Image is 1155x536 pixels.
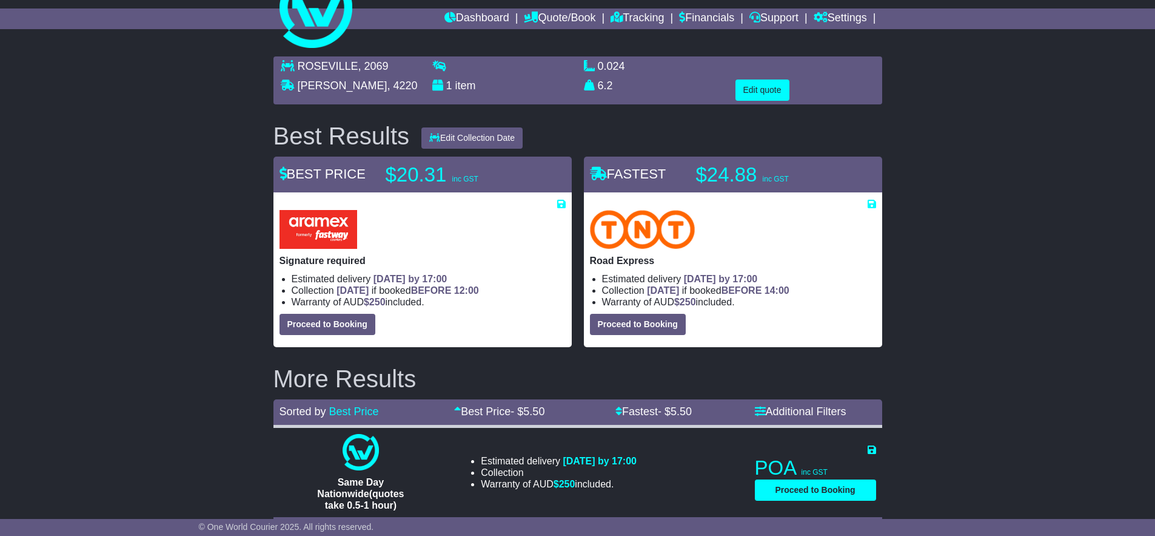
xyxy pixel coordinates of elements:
[280,405,326,418] span: Sorted by
[696,163,848,187] p: $24.88
[387,80,418,92] span: , 4220
[674,297,696,307] span: $
[679,8,734,29] a: Financials
[358,60,389,72] span: , 2069
[647,285,789,296] span: if booked
[523,405,544,418] span: 5.50
[684,274,758,284] span: [DATE] by 17:00
[421,127,523,149] button: Edit Collection Date
[590,210,695,249] img: TNT Domestic: Road Express
[336,285,369,296] span: [DATE]
[615,405,692,418] a: Fastest- $5.50
[273,365,882,392] h2: More Results
[755,405,846,418] a: Additional Filters
[590,166,666,181] span: FASTEST
[280,210,357,249] img: Aramex: Signature required
[680,297,696,307] span: 250
[658,405,692,418] span: - $
[317,477,404,511] span: Same Day Nationwide(quotes take 0.5-1 hour)
[598,60,625,72] span: 0.024
[481,478,637,490] li: Warranty of AUD included.
[292,296,566,308] li: Warranty of AUD included.
[647,285,679,296] span: [DATE]
[802,468,828,477] span: inc GST
[444,8,509,29] a: Dashboard
[749,8,798,29] a: Support
[511,405,544,418] span: - $
[329,405,379,418] a: Best Price
[563,456,637,466] span: [DATE] by 17:00
[611,8,664,29] a: Tracking
[671,405,692,418] span: 5.50
[755,456,876,480] p: POA
[267,123,416,149] div: Best Results
[735,80,789,101] button: Edit quote
[280,255,566,266] p: Signature required
[721,285,762,296] span: BEFORE
[602,296,876,308] li: Warranty of AUD included.
[559,479,575,489] span: 250
[602,273,876,285] li: Estimated delivery
[280,166,366,181] span: BEST PRICE
[454,405,544,418] a: Best Price- $5.50
[343,434,379,470] img: One World Courier: Same Day Nationwide(quotes take 0.5-1 hour)
[280,314,375,335] button: Proceed to Booking
[411,285,452,296] span: BEFORE
[524,8,595,29] a: Quote/Book
[298,60,358,72] span: ROSEVILLE
[386,163,537,187] p: $20.31
[364,297,386,307] span: $
[602,285,876,296] li: Collection
[446,80,452,92] span: 1
[814,8,867,29] a: Settings
[765,285,789,296] span: 14:00
[598,80,613,92] span: 6.2
[454,285,479,296] span: 12:00
[554,479,575,489] span: $
[763,175,789,183] span: inc GST
[755,480,876,501] button: Proceed to Booking
[481,455,637,467] li: Estimated delivery
[590,314,686,335] button: Proceed to Booking
[590,255,876,266] p: Road Express
[298,80,387,92] span: [PERSON_NAME]
[292,273,566,285] li: Estimated delivery
[369,297,386,307] span: 250
[199,522,374,532] span: © One World Courier 2025. All rights reserved.
[481,467,637,478] li: Collection
[455,80,476,92] span: item
[452,175,478,183] span: inc GST
[373,274,447,284] span: [DATE] by 17:00
[336,285,478,296] span: if booked
[292,285,566,296] li: Collection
